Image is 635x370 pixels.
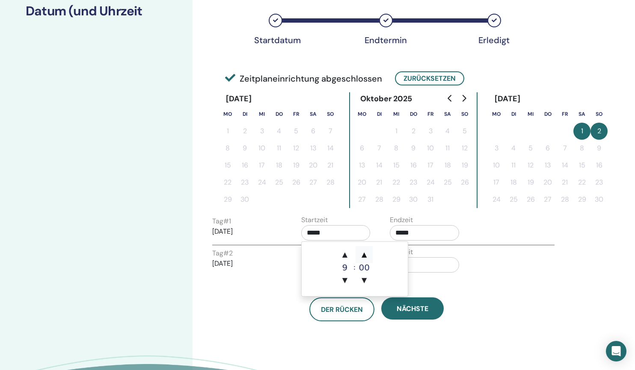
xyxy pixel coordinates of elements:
[288,123,305,140] button: 5
[219,157,236,174] button: 15
[573,174,590,191] button: 22
[305,157,322,174] button: 20
[556,140,573,157] button: 7
[270,157,288,174] button: 18
[381,297,444,320] button: Nächste
[353,140,371,157] button: 6
[219,106,236,123] th: Montag
[236,140,253,157] button: 9
[590,123,608,140] button: 2
[305,123,322,140] button: 6
[590,157,608,174] button: 16
[353,157,371,174] button: 13
[505,106,522,123] th: Dienstag
[253,123,270,140] button: 3
[270,140,288,157] button: 11
[288,157,305,174] button: 19
[365,35,407,45] div: Endtermin
[371,191,388,208] button: 28
[422,174,439,191] button: 24
[422,123,439,140] button: 3
[322,157,339,174] button: 21
[488,106,505,123] th: Montag
[539,157,556,174] button: 13
[253,174,270,191] button: 24
[397,304,428,313] span: Nächste
[573,140,590,157] button: 8
[236,157,253,174] button: 16
[439,123,456,140] button: 4
[236,174,253,191] button: 23
[356,263,373,272] div: 00
[573,157,590,174] button: 15
[395,71,464,85] button: Zurücksetzen
[288,140,305,157] button: 12
[225,72,382,85] span: Zeitplaneinrichtung abgeschlossen
[522,191,539,208] button: 26
[422,191,439,208] button: 31
[236,123,253,140] button: 2
[322,106,339,123] th: Sonntag
[388,157,405,174] button: 15
[405,174,422,191] button: 23
[371,174,388,191] button: 21
[288,106,305,123] th: Freitag
[590,174,608,191] button: 23
[456,140,473,157] button: 12
[388,106,405,123] th: Mittwoch
[573,106,590,123] th: Samstag
[456,123,473,140] button: 5
[305,174,322,191] button: 27
[371,140,388,157] button: 7
[456,157,473,174] button: 19
[473,35,516,45] div: Erledigt
[573,123,590,140] button: 1
[590,191,608,208] button: 30
[356,272,373,289] span: ▼
[522,140,539,157] button: 5
[388,123,405,140] button: 1
[309,297,374,321] button: Der Rücken
[457,90,471,107] button: Go to next month
[353,106,371,123] th: Montag
[356,246,373,263] span: ▲
[556,191,573,208] button: 28
[353,191,371,208] button: 27
[488,157,505,174] button: 10
[556,157,573,174] button: 14
[439,140,456,157] button: 11
[556,106,573,123] th: Freitag
[353,92,419,106] div: Oktober 2025
[522,106,539,123] th: Mittwoch
[270,123,288,140] button: 4
[305,106,322,123] th: Samstag
[219,123,236,140] button: 1
[539,191,556,208] button: 27
[336,272,353,289] span: ▼
[288,174,305,191] button: 26
[353,246,356,289] div: :
[405,191,422,208] button: 30
[539,140,556,157] button: 6
[301,215,328,225] label: Startzeit
[590,106,608,123] th: Sonntag
[488,191,505,208] button: 24
[456,174,473,191] button: 26
[505,157,522,174] button: 11
[522,157,539,174] button: 12
[488,174,505,191] button: 17
[26,3,167,19] h3: Datum (und Uhrzeit
[219,140,236,157] button: 8
[573,191,590,208] button: 29
[219,92,259,106] div: [DATE]
[556,174,573,191] button: 21
[422,106,439,123] th: Freitag
[505,174,522,191] button: 18
[253,157,270,174] button: 17
[253,106,270,123] th: Mittwoch
[590,140,608,157] button: 9
[371,106,388,123] th: Dienstag
[236,191,253,208] button: 30
[439,174,456,191] button: 25
[505,140,522,157] button: 4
